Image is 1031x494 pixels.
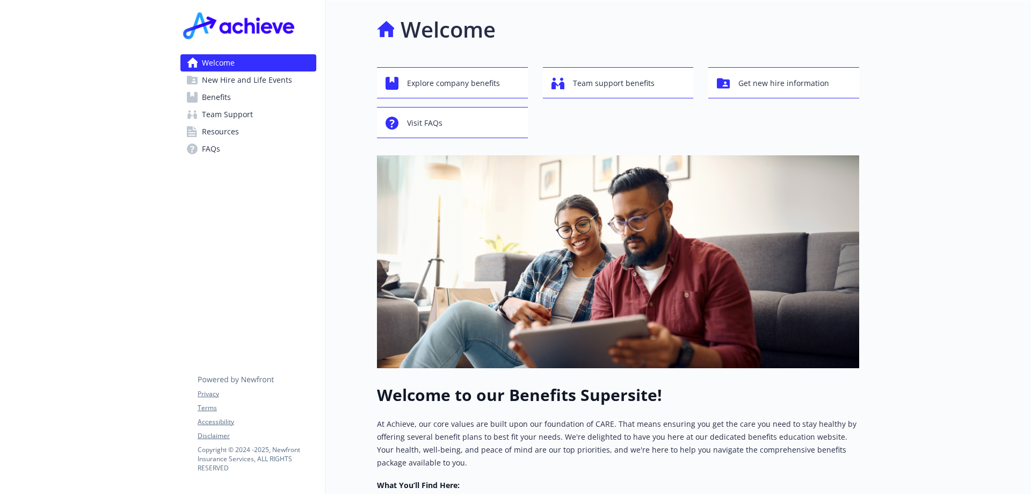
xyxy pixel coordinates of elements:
a: Terms [198,403,316,413]
strong: What You’ll Find Here: [377,480,460,490]
p: Copyright © 2024 - 2025 , Newfront Insurance Services, ALL RIGHTS RESERVED [198,445,316,472]
a: Accessibility [198,417,316,427]
p: At Achieve, our core values are built upon our foundation of CARE. That means ensuring you get th... [377,418,859,469]
a: New Hire and Life Events [180,71,316,89]
button: Explore company benefits [377,67,528,98]
img: overview page banner [377,155,859,368]
button: Team support benefits [543,67,694,98]
a: Team Support [180,106,316,123]
h1: Welcome to our Benefits Supersite! [377,385,859,405]
a: FAQs [180,140,316,157]
button: Visit FAQs [377,107,528,138]
h1: Welcome [401,13,496,46]
a: Benefits [180,89,316,106]
span: Get new hire information [738,73,829,94]
span: New Hire and Life Events [202,71,292,89]
span: Team support benefits [573,73,655,94]
span: Resources [202,123,239,140]
span: Visit FAQs [407,113,442,133]
a: Welcome [180,54,316,71]
a: Resources [180,123,316,140]
span: Benefits [202,89,231,106]
span: FAQs [202,140,220,157]
a: Privacy [198,389,316,399]
a: Disclaimer [198,431,316,441]
span: Explore company benefits [407,73,500,94]
span: Team Support [202,106,253,123]
button: Get new hire information [708,67,859,98]
span: Welcome [202,54,235,71]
